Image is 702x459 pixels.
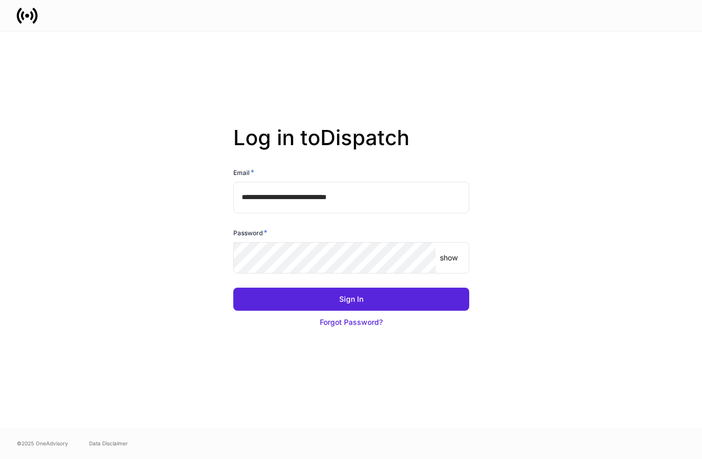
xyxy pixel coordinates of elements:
h2: Log in to Dispatch [233,125,469,167]
h6: Password [233,227,267,238]
span: © 2025 OneAdvisory [17,439,68,447]
a: Data Disclaimer [89,439,128,447]
button: Sign In [233,288,469,311]
div: Sign In [339,294,363,304]
button: Forgot Password? [233,311,469,334]
p: show [440,253,458,263]
h6: Email [233,167,254,178]
div: Forgot Password? [320,317,383,327]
